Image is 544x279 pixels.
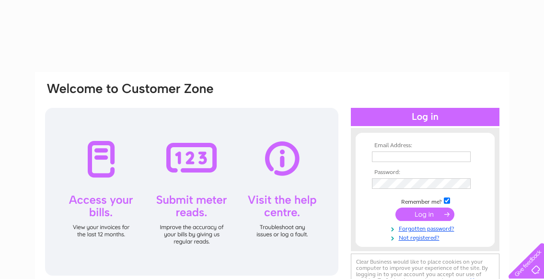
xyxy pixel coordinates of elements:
[370,142,481,149] th: Email Address:
[370,169,481,176] th: Password:
[372,232,481,242] a: Not registered?
[370,196,481,206] td: Remember me?
[372,223,481,232] a: Forgotten password?
[395,208,454,221] input: Submit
